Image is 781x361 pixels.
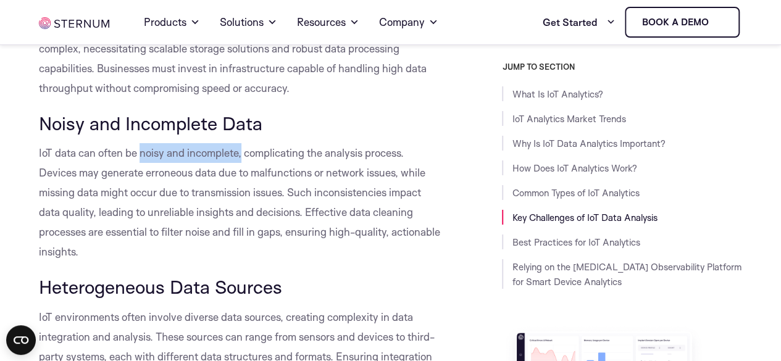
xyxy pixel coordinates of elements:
a: Relying on the [MEDICAL_DATA] Observability Platform for Smart Device Analytics [512,261,741,288]
a: Get Started [542,10,615,35]
a: Book a demo [625,7,740,38]
a: How Does IoT Analytics Work? [512,162,637,174]
a: What Is IoT Analytics? [512,88,603,100]
button: Open CMP widget [6,325,36,355]
img: sternum iot [39,17,109,29]
a: Common Types of IoT Analytics [512,187,639,199]
a: Key Challenges of IoT Data Analysis [512,212,657,223]
a: IoT Analytics Market Trends [512,113,625,125]
a: Why Is IoT Data Analytics Important? [512,138,665,149]
span: IoT data can often be noisy and incomplete, complicating the analysis process. Devices may genera... [39,146,440,258]
h3: JUMP TO SECTION [502,62,741,72]
span: Noisy and Incomplete Data [39,112,262,135]
img: sternum iot [713,17,723,27]
a: Best Practices for IoT Analytics [512,236,640,248]
span: Heterogeneous Data Sources [39,275,282,298]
